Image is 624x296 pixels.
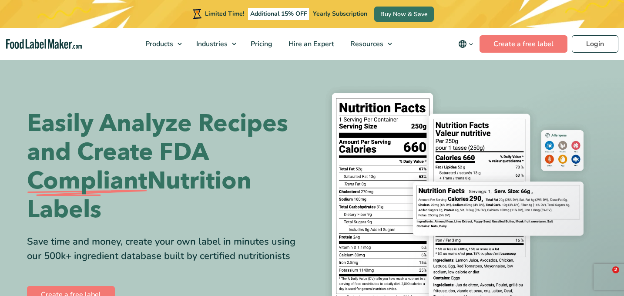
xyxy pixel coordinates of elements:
[612,266,619,273] span: 2
[342,28,396,60] a: Resources
[313,10,367,18] span: Yearly Subscription
[572,35,618,53] a: Login
[194,39,228,49] span: Industries
[188,28,241,60] a: Industries
[248,39,273,49] span: Pricing
[27,235,305,263] div: Save time and money, create your own label in minutes using our 500k+ ingredient database built b...
[27,167,147,195] span: Compliant
[348,39,384,49] span: Resources
[205,10,244,18] span: Limited Time!
[374,7,434,22] a: Buy Now & Save
[594,266,615,287] iframe: Intercom live chat
[248,8,309,20] span: Additional 15% OFF
[27,109,305,224] h1: Easily Analyze Recipes and Create FDA Nutrition Labels
[286,39,335,49] span: Hire an Expert
[480,35,567,53] a: Create a free label
[243,28,278,60] a: Pricing
[143,39,174,49] span: Products
[138,28,186,60] a: Products
[281,28,340,60] a: Hire an Expert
